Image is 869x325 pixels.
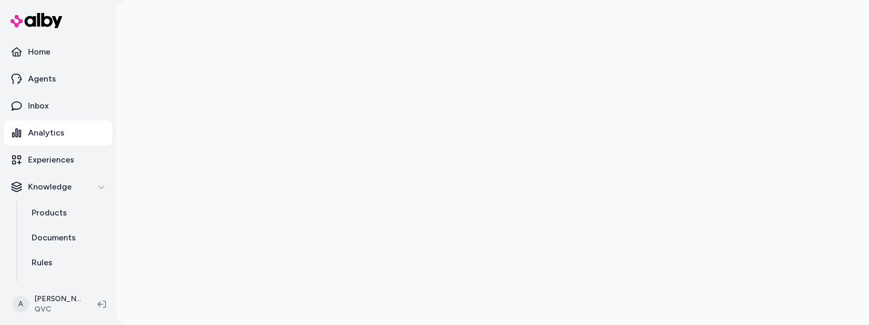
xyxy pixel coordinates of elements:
[21,200,112,225] a: Products
[32,256,52,269] p: Rules
[28,154,74,166] p: Experiences
[4,39,112,64] a: Home
[21,225,112,250] a: Documents
[28,181,72,193] p: Knowledge
[21,275,112,300] a: Verified Q&As
[6,288,89,321] button: A[PERSON_NAME]QVC
[21,250,112,275] a: Rules
[4,120,112,145] a: Analytics
[28,46,50,58] p: Home
[32,232,76,244] p: Documents
[28,100,49,112] p: Inbox
[4,147,112,172] a: Experiences
[32,207,67,219] p: Products
[12,296,29,313] span: A
[34,294,81,304] p: [PERSON_NAME]
[34,304,81,315] span: QVC
[4,66,112,91] a: Agents
[10,13,62,28] img: alby Logo
[4,174,112,199] button: Knowledge
[28,73,56,85] p: Agents
[4,93,112,118] a: Inbox
[28,127,64,139] p: Analytics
